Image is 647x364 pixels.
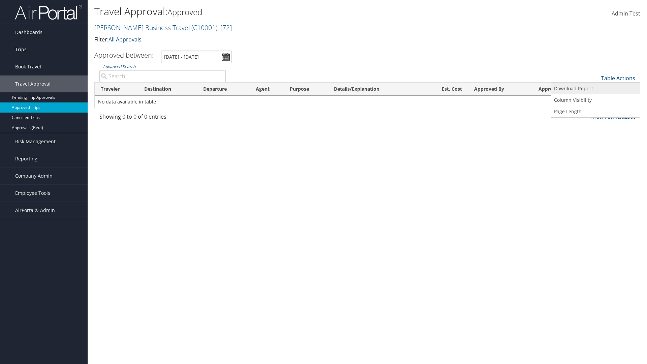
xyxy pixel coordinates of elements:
[15,75,51,92] span: Travel Approval
[15,202,55,219] span: AirPortal® Admin
[551,83,640,94] a: Download Report
[15,185,50,202] span: Employee Tools
[551,106,640,117] a: Page Length
[15,133,56,150] span: Risk Management
[15,41,27,58] span: Trips
[15,168,53,184] span: Company Admin
[15,4,82,20] img: airportal-logo.png
[15,150,37,167] span: Reporting
[15,58,41,75] span: Book Travel
[551,94,640,106] a: Column Visibility
[15,24,42,41] span: Dashboards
